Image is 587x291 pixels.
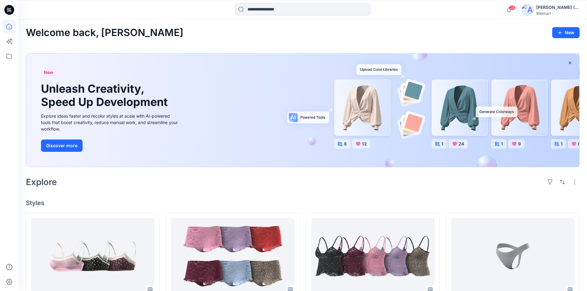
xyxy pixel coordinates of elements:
[552,27,580,38] button: New
[509,5,516,10] span: 28
[26,199,580,207] h4: Styles
[26,177,57,187] h2: Explore
[41,139,83,152] button: Discover more
[41,113,180,132] div: Explore ideas faster and recolor styles at scale with AI-powered tools that boost creativity, red...
[536,4,579,11] div: [PERSON_NAME] (Delta Galil)
[521,4,534,16] img: avatar
[536,11,579,16] div: Walmart
[26,27,183,38] h2: Welcome back, [PERSON_NAME]
[41,139,180,152] a: Discover more
[44,69,53,76] span: New
[41,82,170,109] h1: Unleash Creativity, Speed Up Development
